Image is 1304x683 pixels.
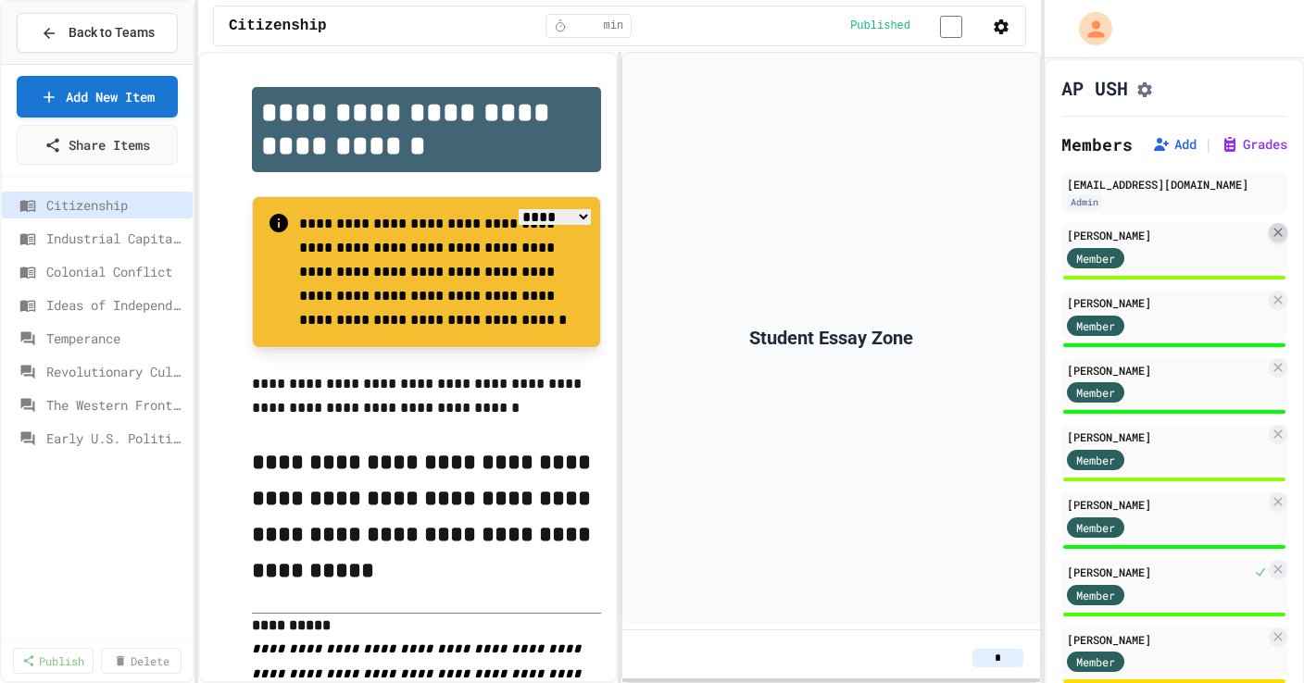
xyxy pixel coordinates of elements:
[46,329,185,348] span: Temperance
[1067,631,1265,648] div: [PERSON_NAME]
[69,23,155,43] span: Back to Teams
[1067,227,1265,243] div: [PERSON_NAME]
[1076,384,1115,401] span: Member
[1059,7,1117,50] div: My Account
[1067,496,1265,513] div: [PERSON_NAME]
[229,15,327,37] span: Citizenship
[850,19,910,33] span: Published
[850,14,984,37] div: Content is published and visible to students
[918,16,984,38] input: publish toggle
[1076,587,1115,603] span: Member
[1076,250,1115,267] span: Member
[622,53,1040,622] div: Student Essay Zone
[1067,428,1265,445] div: [PERSON_NAME]
[1067,564,1250,580] div: [PERSON_NAME]
[1076,653,1115,670] span: Member
[1076,452,1115,468] span: Member
[1067,194,1102,210] div: Admin
[1061,131,1133,157] h2: Members
[17,13,178,53] button: Back to Teams
[46,229,185,248] span: Industrial Capitalism
[604,19,624,33] span: min
[1204,133,1213,155] span: |
[46,295,185,315] span: Ideas of Independence
[101,648,182,674] a: Delete
[1067,294,1265,311] div: [PERSON_NAME]
[1152,135,1197,154] button: Add
[1076,317,1115,334] span: Member
[46,395,185,415] span: The Western Frontier
[1221,135,1287,154] button: Grades
[46,428,185,448] span: Early U.S. Politics
[1076,519,1115,536] span: Member
[46,362,185,381] span: Revolutionary Culture
[46,195,185,215] span: Citizenship
[1061,75,1128,101] h1: AP USH
[1067,176,1282,192] div: [EMAIL_ADDRESS][DOMAIN_NAME]
[17,125,178,165] a: Share Items
[1135,77,1154,99] button: Assignment Settings
[13,648,94,674] a: Publish
[1067,362,1265,379] div: [PERSON_NAME]
[17,76,178,118] a: Add New Item
[46,262,185,281] span: Colonial Conflict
